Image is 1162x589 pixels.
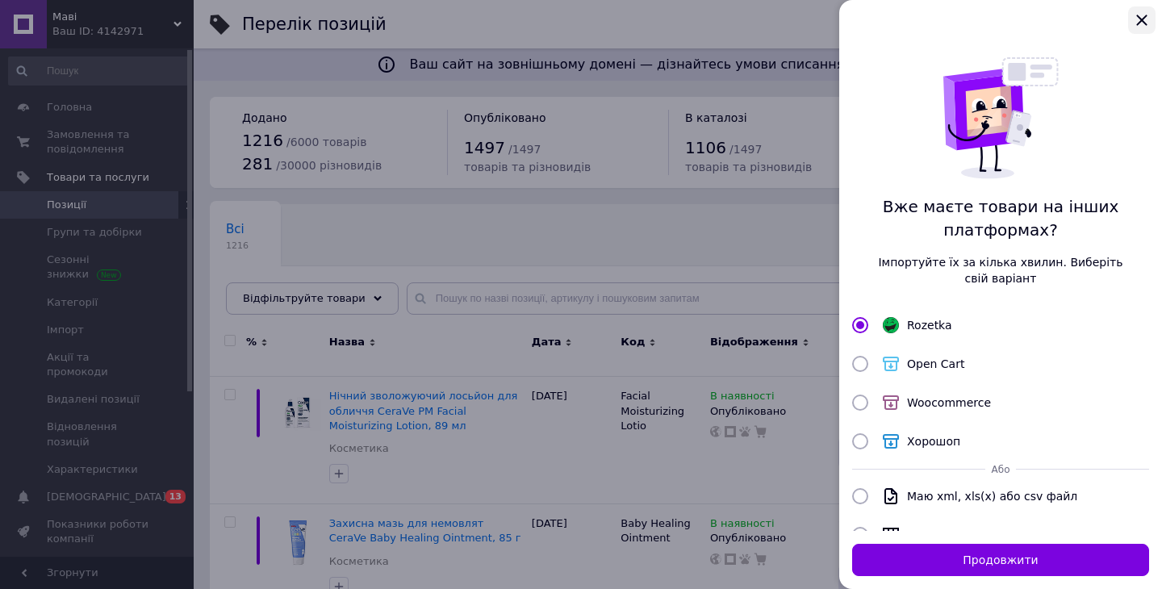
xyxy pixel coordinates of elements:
span: Імпортуйте їх за кілька хвилин. Виберіть свій варіант [878,254,1123,286]
span: Open Cart [907,357,964,370]
span: Rozetka [907,319,952,332]
span: Створюю магазин з нуля [907,528,1055,541]
span: Вже маєте товари на інших платформах? [878,195,1123,241]
span: Хорошоп [907,435,960,448]
button: Продовжити [852,544,1149,576]
span: Або [992,464,1010,475]
span: Маю xml, xls(x) або csv файл [907,490,1077,503]
button: Закрыть [1128,6,1156,34]
span: Woocommerce [907,396,991,409]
